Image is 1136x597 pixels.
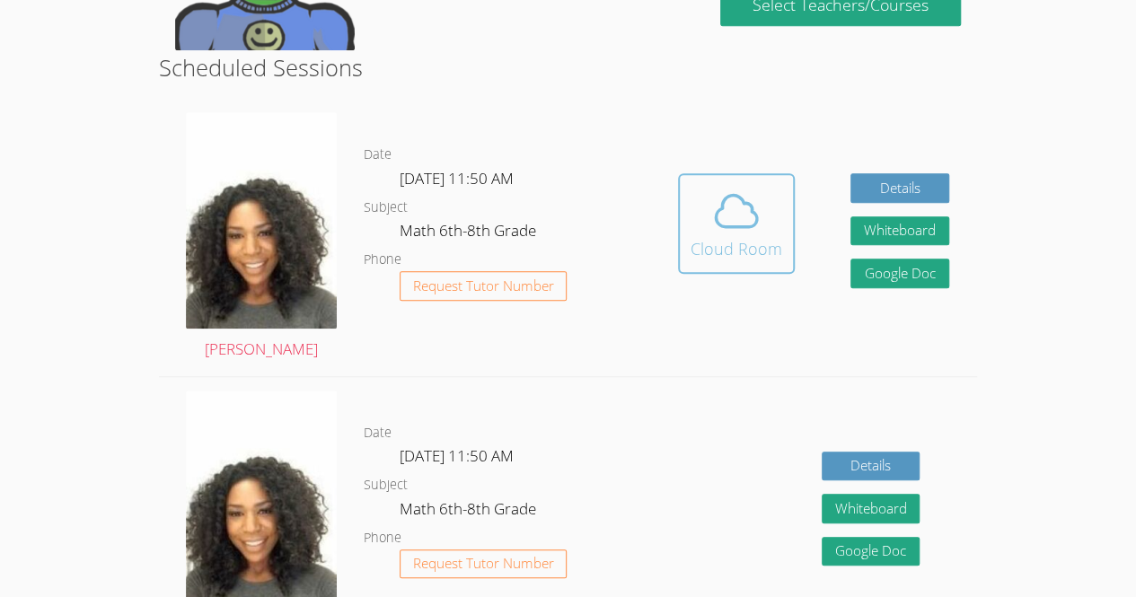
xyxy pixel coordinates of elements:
[822,494,920,523] button: Whiteboard
[400,496,540,527] dd: Math 6th-8th Grade
[691,236,782,261] div: Cloud Room
[822,452,920,481] a: Details
[364,422,392,444] dt: Date
[400,168,514,189] span: [DATE] 11:50 AM
[364,144,392,166] dt: Date
[186,112,337,329] img: avatar.png
[678,173,795,274] button: Cloud Room
[850,259,949,288] a: Google Doc
[400,549,568,579] button: Request Tutor Number
[186,112,337,363] a: [PERSON_NAME]
[850,173,949,203] a: Details
[364,197,408,219] dt: Subject
[400,445,514,466] span: [DATE] 11:50 AM
[364,474,408,496] dt: Subject
[364,527,401,549] dt: Phone
[413,557,554,570] span: Request Tutor Number
[364,249,401,271] dt: Phone
[400,218,540,249] dd: Math 6th-8th Grade
[159,50,977,84] h2: Scheduled Sessions
[822,537,920,566] a: Google Doc
[850,216,949,246] button: Whiteboard
[413,279,554,293] span: Request Tutor Number
[400,271,568,301] button: Request Tutor Number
